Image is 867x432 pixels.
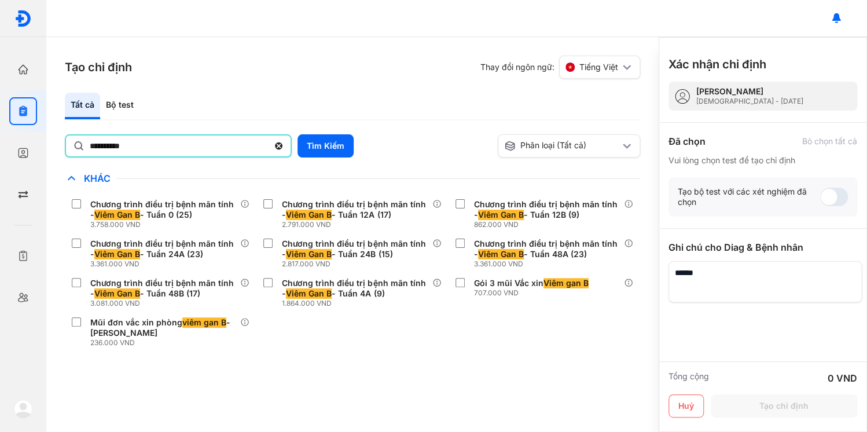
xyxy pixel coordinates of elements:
div: Đã chọn [668,134,706,148]
div: 3.758.000 VND [90,220,240,229]
div: Gói 3 mũi Vắc xin [474,278,589,288]
div: [PERSON_NAME] [696,86,803,97]
img: logo [14,10,32,27]
div: Chương trình điều trị bệnh mãn tính - - Tuần 4A (9) [282,278,427,299]
span: Viêm Gan B [286,249,332,259]
div: Vui lòng chọn test để tạo chỉ định [668,155,857,166]
button: Huỷ [668,394,704,418]
div: Tất cả [65,93,100,119]
div: 3.361.000 VND [474,259,624,269]
div: Thay đổi ngôn ngữ: [480,56,640,79]
div: 0 VND [828,371,857,385]
div: Chương trình điều trị bệnh mãn tính - - Tuần 0 (25) [90,199,236,220]
div: Ghi chú cho Diag & Bệnh nhân [668,240,857,254]
div: 2.791.000 VND [282,220,432,229]
div: Chương trình điều trị bệnh mãn tính - - Tuần 24B (15) [282,239,427,259]
span: Viêm Gan B [286,210,332,220]
span: viêm gan B [182,317,226,328]
div: 862.000 VND [474,220,624,229]
div: Bộ test [100,93,139,119]
div: Chương trình điều trị bệnh mãn tính - - Tuần 48B (17) [90,278,236,299]
div: Chương trình điều trị bệnh mãn tính - - Tuần 12B (9) [474,199,619,220]
div: Chương trình điều trị bệnh mãn tính - - Tuần 48A (23) [474,239,619,259]
div: Chương trình điều trị bệnh mãn tính - - Tuần 12A (17) [282,199,427,220]
div: 236.000 VND [90,338,240,347]
div: 2.817.000 VND [282,259,432,269]
button: Tìm Kiếm [297,134,354,158]
div: Phân loại (Tất cả) [504,140,620,152]
span: Viêm Gan B [478,210,524,220]
div: [DEMOGRAPHIC_DATA] - [DATE] [696,97,803,106]
div: Tổng cộng [668,371,709,385]
div: Tạo bộ test với các xét nghiệm đã chọn [678,186,820,207]
h3: Xác nhận chỉ định [668,56,766,72]
h3: Tạo chỉ định [65,59,132,75]
span: Viêm Gan B [94,288,140,299]
div: 707.000 VND [474,288,593,298]
div: Bỏ chọn tất cả [802,136,857,147]
span: Viêm Gan B [478,249,524,259]
span: Viêm gan B [543,278,589,288]
div: Mũi đơn vắc xin phòng - [PERSON_NAME] [90,317,236,338]
div: 1.864.000 VND [282,299,432,308]
span: Viêm Gan B [94,249,140,259]
div: 3.361.000 VND [90,259,240,269]
button: Tạo chỉ định [711,394,857,418]
span: Khác [78,173,116,184]
span: Viêm Gan B [94,210,140,220]
img: logo [14,400,32,418]
span: Viêm Gan B [286,288,332,299]
span: Tiếng Việt [579,62,618,72]
div: Chương trình điều trị bệnh mãn tính - - Tuần 24A (23) [90,239,236,259]
div: 3.081.000 VND [90,299,240,308]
